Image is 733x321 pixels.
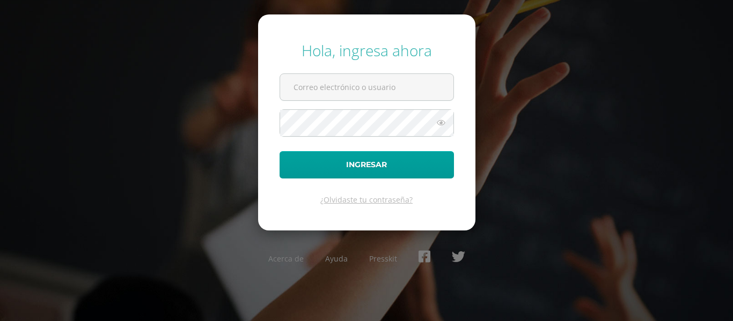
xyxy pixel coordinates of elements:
[325,253,348,264] a: Ayuda
[280,151,454,178] button: Ingresar
[369,253,397,264] a: Presskit
[280,74,453,100] input: Correo electrónico o usuario
[280,40,454,61] div: Hola, ingresa ahora
[268,253,304,264] a: Acerca de
[320,195,413,205] a: ¿Olvidaste tu contraseña?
